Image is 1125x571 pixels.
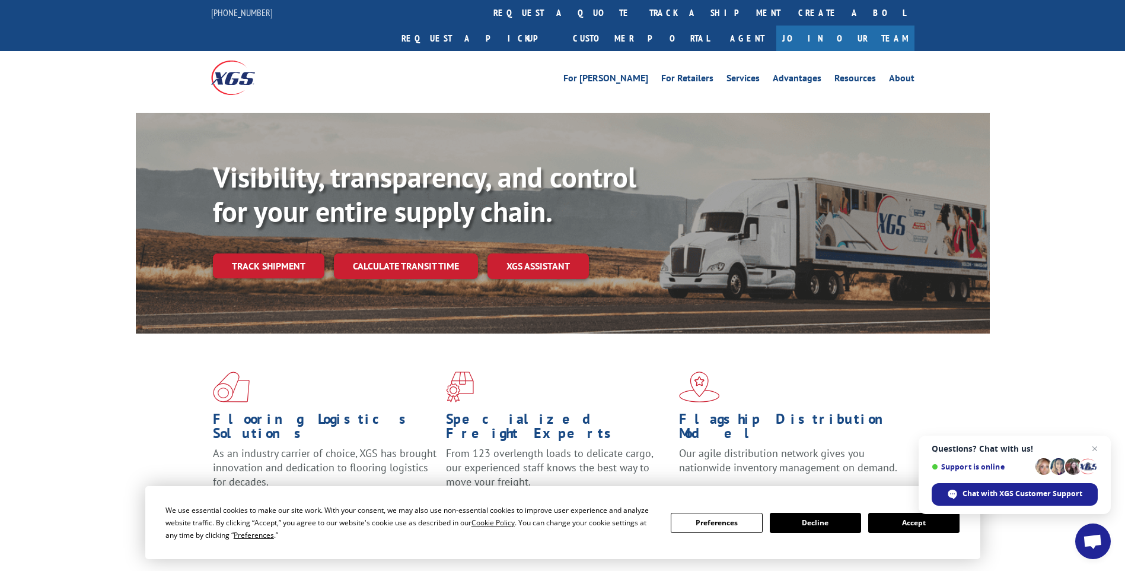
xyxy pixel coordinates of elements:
[213,253,324,278] a: Track shipment
[679,486,827,499] a: Learn More >
[564,26,718,51] a: Customer Portal
[471,518,515,528] span: Cookie Policy
[1088,442,1102,456] span: Close chat
[334,253,478,279] a: Calculate transit time
[679,446,897,474] span: Our agile distribution network gives you nationwide inventory management on demand.
[213,412,437,446] h1: Flooring Logistics Solutions
[145,486,980,559] div: Cookie Consent Prompt
[563,74,648,87] a: For [PERSON_NAME]
[487,253,589,279] a: XGS ASSISTANT
[671,513,762,533] button: Preferences
[1075,524,1111,559] div: Open chat
[446,446,670,499] p: From 123 overlength loads to delicate cargo, our experienced staff knows the best way to move you...
[393,26,564,51] a: Request a pickup
[932,483,1098,506] div: Chat with XGS Customer Support
[932,444,1098,453] span: Questions? Chat with us!
[932,462,1031,471] span: Support is online
[726,74,760,87] a: Services
[963,488,1082,499] span: Chat with XGS Customer Support
[773,74,821,87] a: Advantages
[234,530,274,540] span: Preferences
[213,158,636,230] b: Visibility, transparency, and control for your entire supply chain.
[211,7,273,18] a: [PHONE_NUMBER]
[834,74,876,87] a: Resources
[770,513,861,533] button: Decline
[165,504,656,541] div: We use essential cookies to make our site work. With your consent, we may also use non-essential ...
[213,372,250,402] img: xgs-icon-total-supply-chain-intelligence-red
[213,446,436,488] span: As an industry carrier of choice, XGS has brought innovation and dedication to flooring logistics...
[679,412,903,446] h1: Flagship Distribution Model
[868,513,960,533] button: Accept
[679,372,720,402] img: xgs-icon-flagship-distribution-model-red
[889,74,914,87] a: About
[776,26,914,51] a: Join Our Team
[718,26,776,51] a: Agent
[446,412,670,446] h1: Specialized Freight Experts
[446,372,474,402] img: xgs-icon-focused-on-flooring-red
[661,74,713,87] a: For Retailers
